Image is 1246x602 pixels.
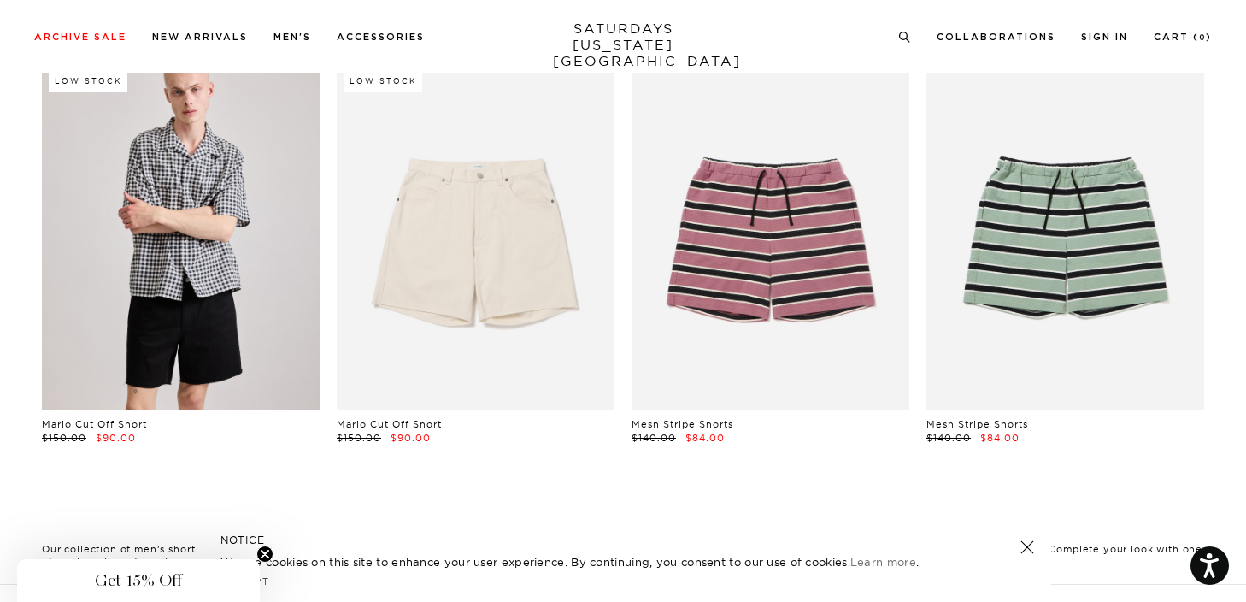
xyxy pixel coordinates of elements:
[980,432,1020,444] span: $84.00
[391,432,431,444] span: $90.00
[937,32,1055,42] a: Collaborations
[632,418,733,430] a: Mesh Stripe Shorts
[34,32,126,42] a: Archive Sale
[42,418,147,430] a: Mario Cut Off Short
[96,432,136,444] span: $90.00
[632,432,676,444] span: $140.00
[25,526,1221,585] div: Our collection of men’s shorts feature easy-to-wear styles that are perfect for the weekend, loun...
[49,68,127,92] div: Low Stock
[337,32,425,42] a: Accessories
[850,555,916,569] a: Learn more
[220,533,1026,548] h5: NOTICE
[220,553,965,570] p: We use cookies on this site to enhance your user experience. By continuing, you consent to our us...
[1154,32,1212,42] a: Cart (0)
[685,432,725,444] span: $84.00
[42,432,86,444] span: $150.00
[152,32,248,42] a: New Arrivals
[337,432,381,444] span: $150.00
[344,68,422,92] div: Low Stock
[553,21,694,69] a: SATURDAYS[US_STATE][GEOGRAPHIC_DATA]
[926,432,971,444] span: $140.00
[95,570,182,591] span: Get 15% Off
[256,546,273,563] button: Close teaser
[337,418,442,430] a: Mario Cut Off Short
[273,32,311,42] a: Men's
[926,418,1028,430] a: Mesh Stripe Shorts
[1199,34,1206,42] small: 0
[1081,32,1128,42] a: Sign In
[17,559,260,602] div: Get 15% OffClose teaser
